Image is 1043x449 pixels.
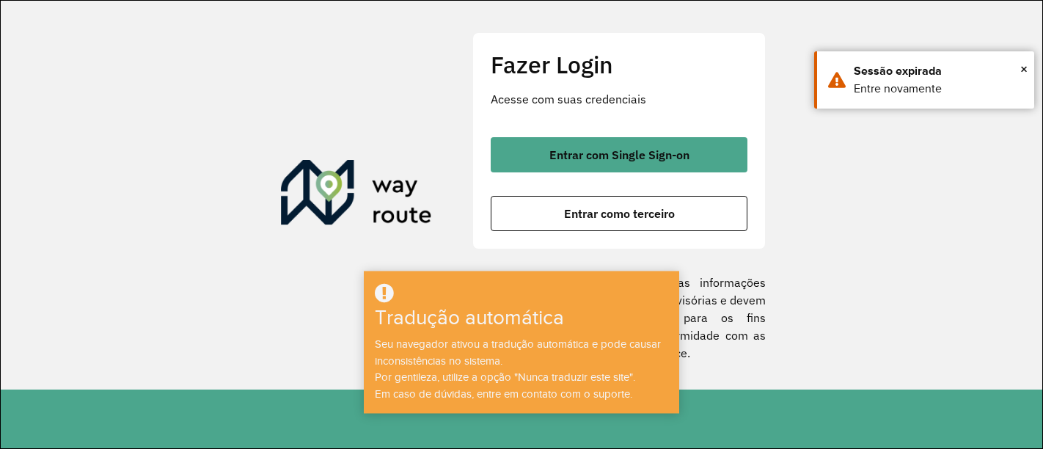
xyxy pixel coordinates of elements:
font: Em caso de dúvidas, entre em contato com o suporte. [375,388,632,400]
button: Fechar [1020,58,1028,80]
font: Entre novamente [854,82,942,95]
font: × [1020,61,1028,77]
font: Tradução automática [375,307,564,329]
button: botão [491,196,747,231]
font: Sessão expirada [854,65,942,77]
font: Fazer Login [491,49,613,80]
font: Acesse com suas credenciais [491,92,646,106]
img: Roteirizador AmbevTech [281,160,432,230]
font: Entrar como terceiro [564,206,675,221]
font: Entrar com Single Sign-on [549,147,689,162]
font: Seu navegador ativou a tradução automática e pode causar inconsistências no sistema. [375,338,661,367]
font: Por gentileza, utilize a opção "Nunca traduzir este site". [375,371,635,383]
div: Sessão expirada [854,62,1023,80]
button: botão [491,137,747,172]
